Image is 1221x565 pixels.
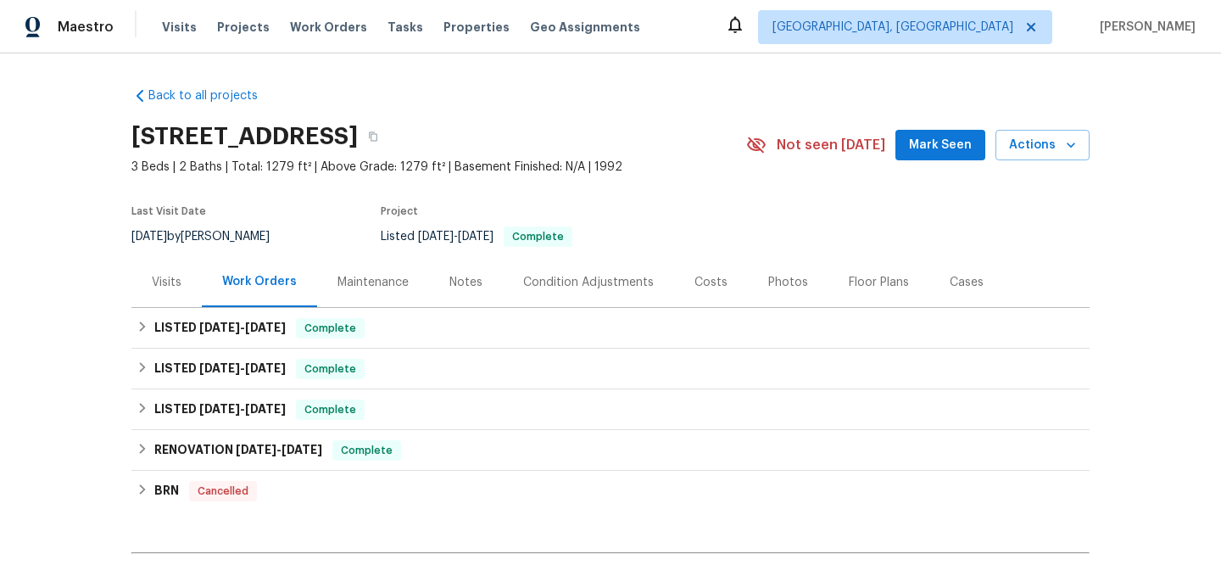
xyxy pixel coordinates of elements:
div: Work Orders [222,273,297,290]
div: Notes [449,274,482,291]
span: Tasks [387,21,423,33]
div: by [PERSON_NAME] [131,227,290,247]
span: [DATE] [199,403,240,415]
span: [DATE] [245,362,286,374]
span: - [418,231,493,243]
span: Work Orders [290,19,367,36]
span: Projects [217,19,270,36]
span: [DATE] [245,322,286,333]
span: [DATE] [458,231,493,243]
span: Last Visit Date [131,206,206,216]
span: - [199,322,286,333]
span: [DATE] [245,403,286,415]
span: - [199,403,286,415]
h6: RENOVATION [154,440,322,461]
span: Not seen [DATE] [777,137,885,154]
span: Actions [1009,135,1076,156]
span: Geo Assignments [530,19,640,36]
span: [DATE] [282,444,322,456]
div: Costs [694,274,728,291]
div: RENOVATION [DATE]-[DATE]Complete [131,430,1090,471]
span: - [199,362,286,374]
h6: BRN [154,481,179,501]
h6: LISTED [154,359,286,379]
span: Complete [298,361,363,378]
h6: LISTED [154,400,286,420]
span: Complete [505,232,571,242]
div: Condition Adjustments [523,274,654,291]
div: Cases [950,274,984,291]
span: Mark Seen [909,135,972,156]
span: [GEOGRAPHIC_DATA], [GEOGRAPHIC_DATA] [772,19,1013,36]
span: Project [381,206,418,216]
div: LISTED [DATE]-[DATE]Complete [131,349,1090,389]
span: Maestro [58,19,114,36]
button: Mark Seen [895,130,985,161]
div: Visits [152,274,181,291]
span: Properties [443,19,510,36]
span: 3 Beds | 2 Baths | Total: 1279 ft² | Above Grade: 1279 ft² | Basement Finished: N/A | 1992 [131,159,746,176]
div: BRN Cancelled [131,471,1090,512]
button: Actions [995,130,1090,161]
span: [DATE] [236,444,276,456]
span: [DATE] [199,362,240,374]
h6: LISTED [154,318,286,338]
span: Complete [334,442,399,459]
div: Photos [768,274,808,291]
span: Listed [381,231,572,243]
a: Back to all projects [131,87,294,104]
span: Complete [298,401,363,418]
div: LISTED [DATE]-[DATE]Complete [131,389,1090,430]
h2: [STREET_ADDRESS] [131,128,358,145]
span: [DATE] [131,231,167,243]
div: Floor Plans [849,274,909,291]
span: [DATE] [199,322,240,333]
button: Copy Address [358,121,388,152]
div: Maintenance [337,274,409,291]
span: Cancelled [191,483,255,500]
span: Complete [298,320,363,337]
span: - [236,444,322,456]
div: LISTED [DATE]-[DATE]Complete [131,308,1090,349]
span: Visits [162,19,197,36]
span: [PERSON_NAME] [1093,19,1196,36]
span: [DATE] [418,231,454,243]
